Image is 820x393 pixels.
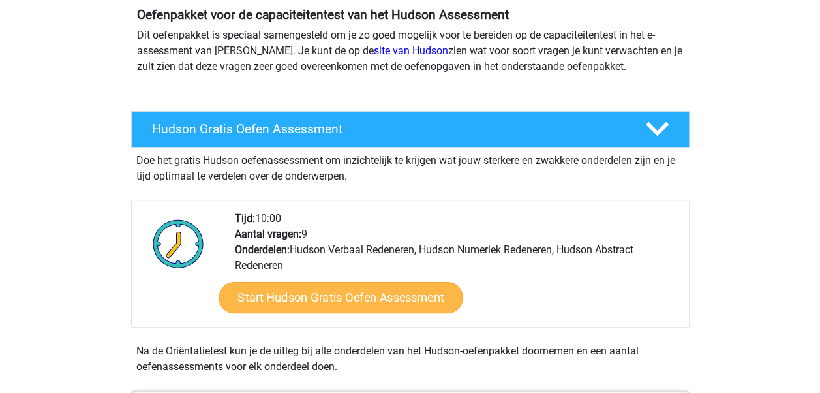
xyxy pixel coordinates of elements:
b: Aantal vragen: [235,228,301,240]
h4: Hudson Gratis Oefen Assessment [152,121,624,136]
b: Onderdelen: [235,244,290,256]
a: Hudson Gratis Oefen Assessment [126,111,695,148]
p: Dit oefenpakket is speciaal samengesteld om je zo goed mogelijk voor te bereiden op de capaciteit... [137,27,684,74]
b: Tijd: [235,212,255,225]
a: Start Hudson Gratis Oefen Assessment [219,282,463,313]
div: 10:00 9 Hudson Verbaal Redeneren, Hudson Numeriek Redeneren, Hudson Abstract Redeneren [225,211,688,327]
b: Oefenpakket voor de capaciteitentest van het Hudson Assessment [137,7,509,22]
img: Klok [145,211,211,276]
a: site van Hudson [374,44,448,57]
div: Na de Oriëntatietest kun je de uitleg bij alle onderdelen van het Hudson-oefenpakket doornemen en... [131,343,690,375]
div: Doe het gratis Hudson oefenassessment om inzichtelijk te krijgen wat jouw sterkere en zwakkere on... [131,148,690,184]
